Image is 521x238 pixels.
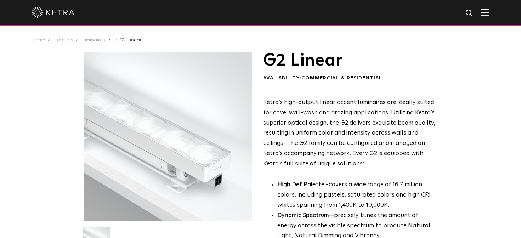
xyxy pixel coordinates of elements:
[277,180,436,211] p: covers a wide range of 16.7 million colors, including pastels, saturated colors and high CRI whit...
[263,75,436,82] div: Availability:
[465,9,474,18] img: search icon
[32,7,74,18] img: ketra-logo-2019-white
[263,52,436,69] h1: G2 Linear
[263,98,436,169] p: Ketra’s high-output linear accent luminaires are ideally suited for cove, wall-wash and grazing a...
[301,75,382,80] span: Commercial & Residential
[277,212,329,219] strong: Dynamic Spectrum
[481,9,489,16] img: Hamburger%20Nav.svg
[32,38,45,42] a: Home
[52,38,73,42] a: Products
[119,38,142,42] a: G2 Linear
[277,182,329,188] strong: High Def Palette -
[80,38,105,42] a: Luminaires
